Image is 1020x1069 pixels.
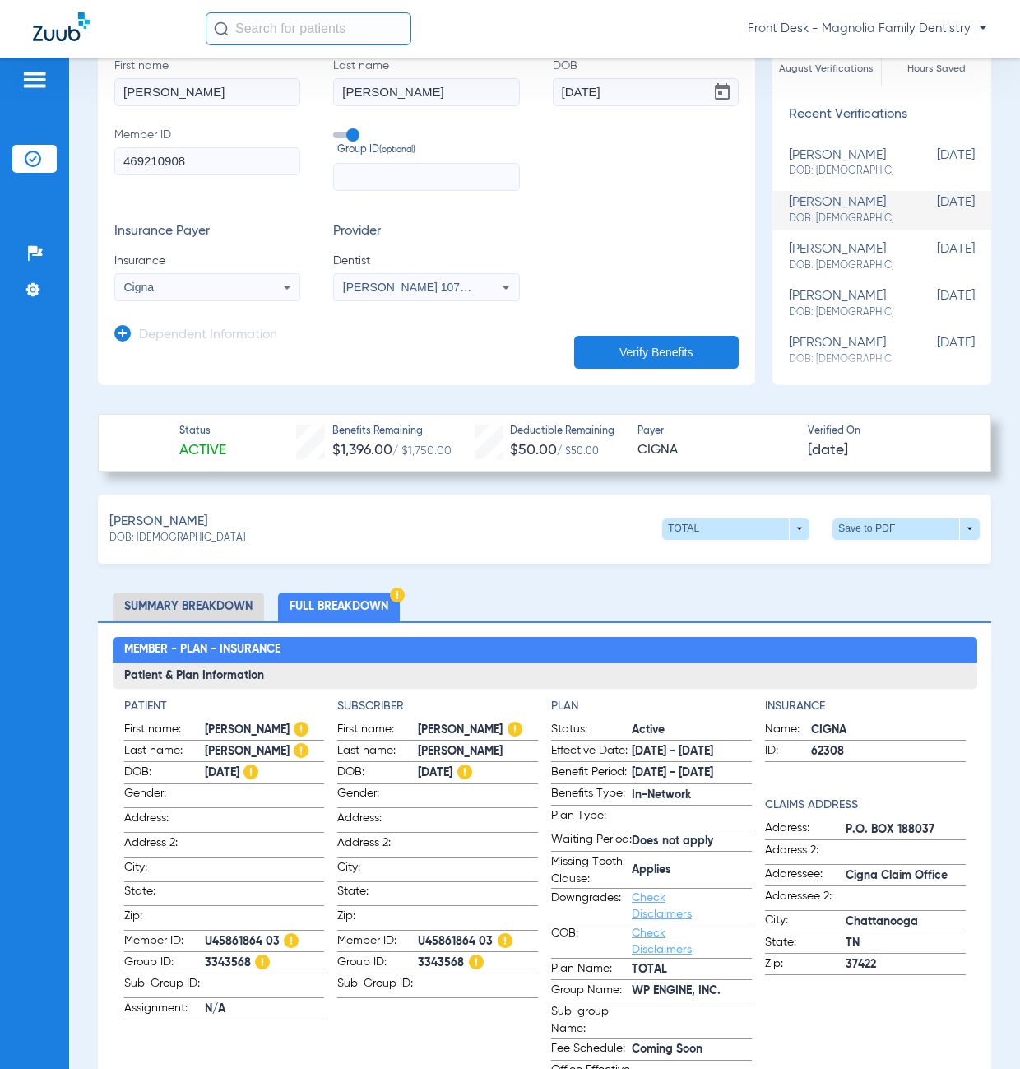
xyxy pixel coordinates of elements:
span: [DATE] [205,765,325,782]
span: [DATE] [418,765,538,782]
small: (optional) [379,143,415,158]
span: Group ID: [124,954,205,974]
span: Active [179,440,226,461]
span: Address: [337,810,418,832]
h3: Provider [333,224,519,240]
img: Hazard [294,743,308,758]
span: Front Desk - Magnolia Family Dentistry [748,21,987,37]
span: [DATE] - [DATE] [632,743,752,760]
h4: Claims Address [765,797,966,814]
h3: Patient & Plan Information [113,663,977,690]
span: Status: [551,721,632,741]
span: Address 2: [765,842,846,864]
span: [PERSON_NAME] [418,743,538,760]
span: $50.00 [510,443,557,458]
span: P.O. BOX 188037 [846,821,966,839]
span: Payer [637,425,794,439]
span: Member ID: [337,932,418,952]
h2: Member - Plan - Insurance [113,637,977,663]
span: Hours Saved [882,61,991,77]
span: Coming Soon [632,1041,752,1058]
span: City: [765,912,846,932]
span: Gender: [337,785,418,807]
span: Deductible Remaining [510,425,614,439]
iframe: Chat Widget [938,990,1020,1069]
span: Sub-Group ID: [124,975,205,997]
span: DOB: [DEMOGRAPHIC_DATA] [789,164,892,179]
button: Save to PDF [832,518,980,540]
span: Group ID: [337,954,418,974]
span: 3343568 [418,955,538,972]
span: Does not apply [632,833,752,850]
span: 3343568 [205,955,325,972]
span: Missing Tooth Clause: [551,853,632,888]
span: Group Name: [551,982,632,1002]
span: / $1,750.00 [392,445,452,457]
img: Hazard [469,955,484,969]
span: [DATE] [892,336,975,366]
div: [PERSON_NAME] [789,195,892,225]
span: TN [846,935,966,952]
img: Hazard [390,588,405,602]
span: 37422 [846,956,966,974]
span: Status [179,425,226,439]
span: [PERSON_NAME] 1073952404 [343,281,505,294]
span: Last name: [337,742,418,762]
span: City: [124,859,205,881]
span: Address 2: [337,834,418,857]
input: DOBOpen calendar [553,78,739,106]
span: Addressee 2: [765,888,846,910]
div: [PERSON_NAME] [789,148,892,179]
span: [PERSON_NAME] [109,512,208,532]
span: City: [337,859,418,881]
span: DOB: [DEMOGRAPHIC_DATA] [109,532,245,546]
span: WP ENGINE, INC. [632,983,752,1000]
div: [PERSON_NAME] [789,242,892,272]
span: COB: [551,925,632,958]
span: Group ID [337,143,519,158]
span: Benefits Type: [551,785,632,805]
span: Address 2: [124,834,205,857]
app-breakdown-title: Subscriber [337,698,538,715]
a: Check Disclaimers [632,927,692,955]
span: Fee Schedule: [551,1040,632,1060]
input: Last name [333,78,519,106]
span: Sub-group Name: [551,1003,632,1038]
span: Zip: [765,955,846,975]
span: Insurance [114,253,300,269]
span: Assignment: [124,1000,205,1020]
span: TOTAL [632,961,752,978]
span: In-Network [632,787,752,804]
button: Verify Benefits [574,336,739,369]
span: 62308 [811,743,966,760]
app-breakdown-title: Insurance [765,698,966,715]
span: Chattanooga [846,913,966,931]
img: Zuub Logo [33,12,90,41]
span: [DATE] [808,440,848,461]
li: Full Breakdown [278,593,400,621]
img: Hazard [294,722,308,737]
h3: Dependent Information [139,328,277,344]
app-breakdown-title: Patient [124,698,325,715]
input: First name [114,78,300,106]
img: Hazard [498,933,512,948]
span: First name: [337,721,418,741]
span: Active [632,722,752,739]
img: hamburger-icon [21,70,48,90]
span: DOB: [DEMOGRAPHIC_DATA] [789,258,892,273]
span: Applies [632,862,752,879]
span: DOB: [124,764,205,783]
span: [DATE] - [DATE] [632,765,752,782]
span: August Verifications [772,61,881,77]
span: N/A [205,1001,325,1018]
a: Check Disclaimers [632,892,692,920]
label: DOB [553,58,739,106]
span: [PERSON_NAME] [418,722,538,739]
span: Member ID: [124,932,205,952]
span: / $50.00 [557,447,599,457]
span: [DATE] [892,242,975,272]
span: DOB: [DEMOGRAPHIC_DATA] [789,211,892,226]
div: [PERSON_NAME] [789,336,892,366]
